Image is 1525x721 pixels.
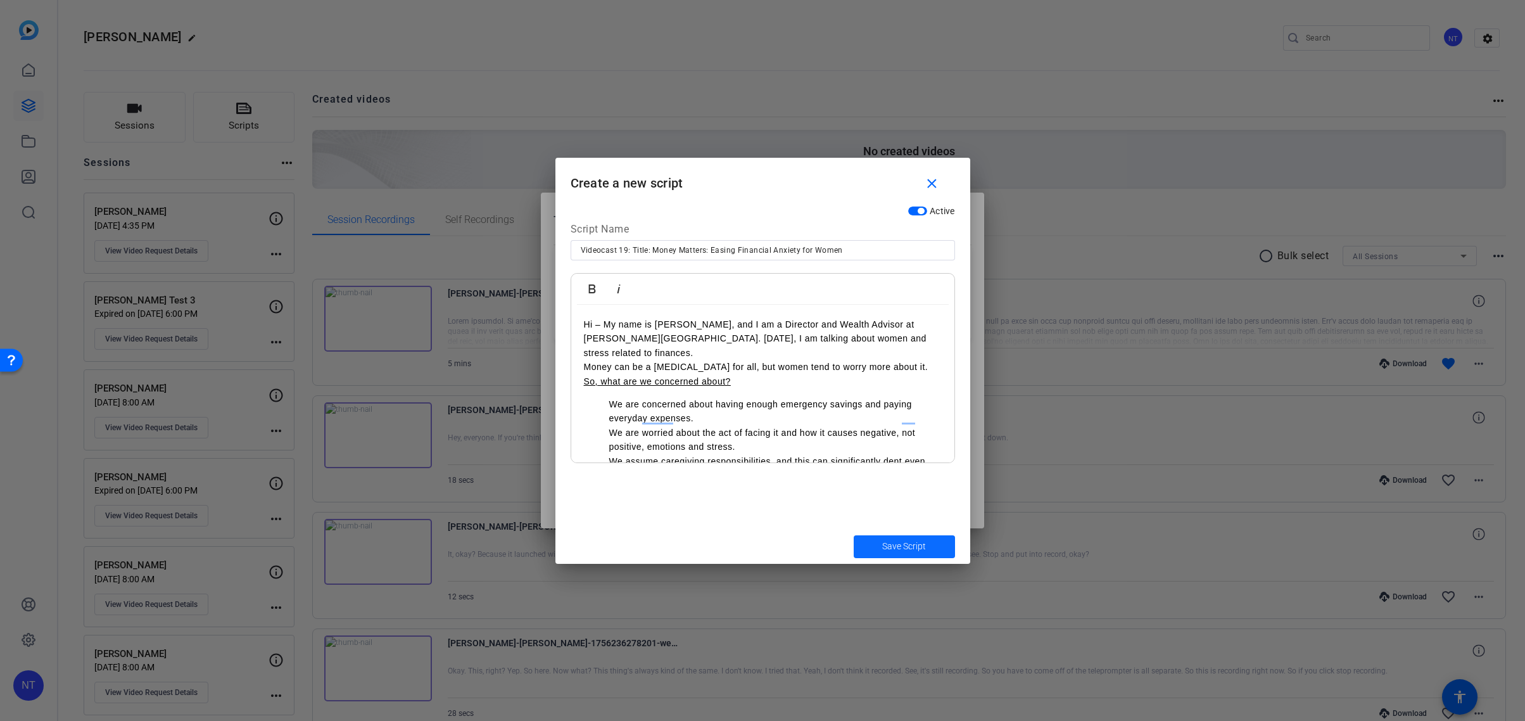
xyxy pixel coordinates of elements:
[571,222,955,241] div: Script Name
[609,426,942,454] li: We are worried about the act of facing it and how it causes negative, not positive, emotions and ...
[581,243,945,258] input: Enter Script Name
[609,397,942,426] li: We are concerned about having enough emergency savings and paying everyday expenses.
[555,158,970,199] h1: Create a new script
[882,540,926,553] span: Save Script
[924,176,940,192] mat-icon: close
[584,360,942,374] p: Money can be a [MEDICAL_DATA] for all, but women tend to worry more about it.
[930,206,955,216] span: Active
[584,376,731,386] u: So, what are we concerned about?
[609,454,942,497] li: We assume caregiving responsibilities, and this can significantly dent even lifetime earnings — e...
[584,317,942,360] p: Hi – My name is [PERSON_NAME], and I am a Director and Wealth Advisor at [PERSON_NAME][GEOGRAPHIC...
[854,535,955,558] button: Save Script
